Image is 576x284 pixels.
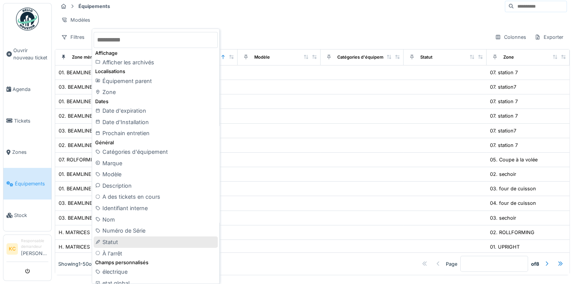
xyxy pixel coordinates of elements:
[94,248,218,259] div: À l'arrêt
[490,171,516,178] div: 02. sechoir
[490,83,516,91] div: 07. station7
[58,260,102,267] div: Showing 1 - 50 of 391
[59,214,97,222] div: 03. BEAMLINE 3
[446,260,457,267] div: Page
[531,260,539,267] strong: of 8
[490,156,538,163] div: 05. Coupe à la volée
[13,47,48,61] span: Ouvrir nouveau ticket
[490,112,518,120] div: 07. station 7
[14,212,48,219] span: Stock
[491,32,530,43] div: Colonnes
[94,139,218,146] div: Général
[59,112,97,120] div: 02. BEAMLINE 2
[490,127,516,134] div: 07. station7
[94,57,218,68] div: Afficher les archivés
[59,127,97,134] div: 03. BEAMLINE 3
[490,142,518,149] div: 07. station 7
[21,238,48,250] div: Responsable demandeur
[94,266,218,278] div: électrique
[58,32,88,43] div: Filtres
[490,229,535,236] div: 02. ROLLFORMING
[59,142,97,149] div: 02. BEAMLINE 2
[420,54,432,61] div: Statut
[59,243,90,250] div: H. MATRICES
[94,158,218,169] div: Marque
[94,128,218,139] div: Prochain entretien
[59,156,99,163] div: 07. ROLFORMING
[94,169,218,180] div: Modèle
[16,8,39,30] img: Badge_color-CXgf-gQk.svg
[94,203,218,214] div: Identifiant interne
[94,75,218,87] div: Équipement parent
[94,225,218,236] div: Numéro de Série
[94,116,218,128] div: Date d'Installation
[254,54,270,61] div: Modèle
[12,148,48,156] span: Zones
[94,49,218,57] div: Affichage
[59,69,95,76] div: 01. BEAMLINE 1
[94,259,218,266] div: Champs personnalisés
[59,83,97,91] div: 03. BEAMLINE 3
[72,54,94,61] div: Zone mère
[94,180,218,191] div: Description
[21,238,48,260] li: [PERSON_NAME]
[503,54,514,61] div: Zone
[59,171,95,178] div: 01. BEAMLINE 1
[13,86,48,93] span: Agenda
[6,243,18,255] li: KC
[490,243,520,250] div: 01. UPRIGHT
[490,98,518,105] div: 07. station 7
[490,214,516,222] div: 03. sechoir
[94,98,218,105] div: Dates
[94,68,218,75] div: Localisations
[58,14,94,26] div: Modèles
[14,117,48,124] span: Tickets
[531,32,567,43] div: Exporter
[59,199,97,207] div: 03. BEAMLINE 3
[490,185,536,192] div: 03. four de cuisson
[59,229,90,236] div: H. MATRICES
[337,54,390,61] div: Catégories d'équipement
[75,3,113,10] strong: Équipements
[94,214,218,225] div: Nom
[59,98,95,105] div: 01. BEAMLINE 1
[59,185,95,192] div: 01. BEAMLINE 1
[15,180,48,187] span: Équipements
[94,105,218,116] div: Date d'expiration
[94,146,218,158] div: Catégories d'équipement
[490,69,518,76] div: 07. station 7
[94,191,218,203] div: A des tickets en cours
[94,236,218,248] div: Statut
[490,199,536,207] div: 04. four de cuisson
[94,86,218,98] div: Zone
